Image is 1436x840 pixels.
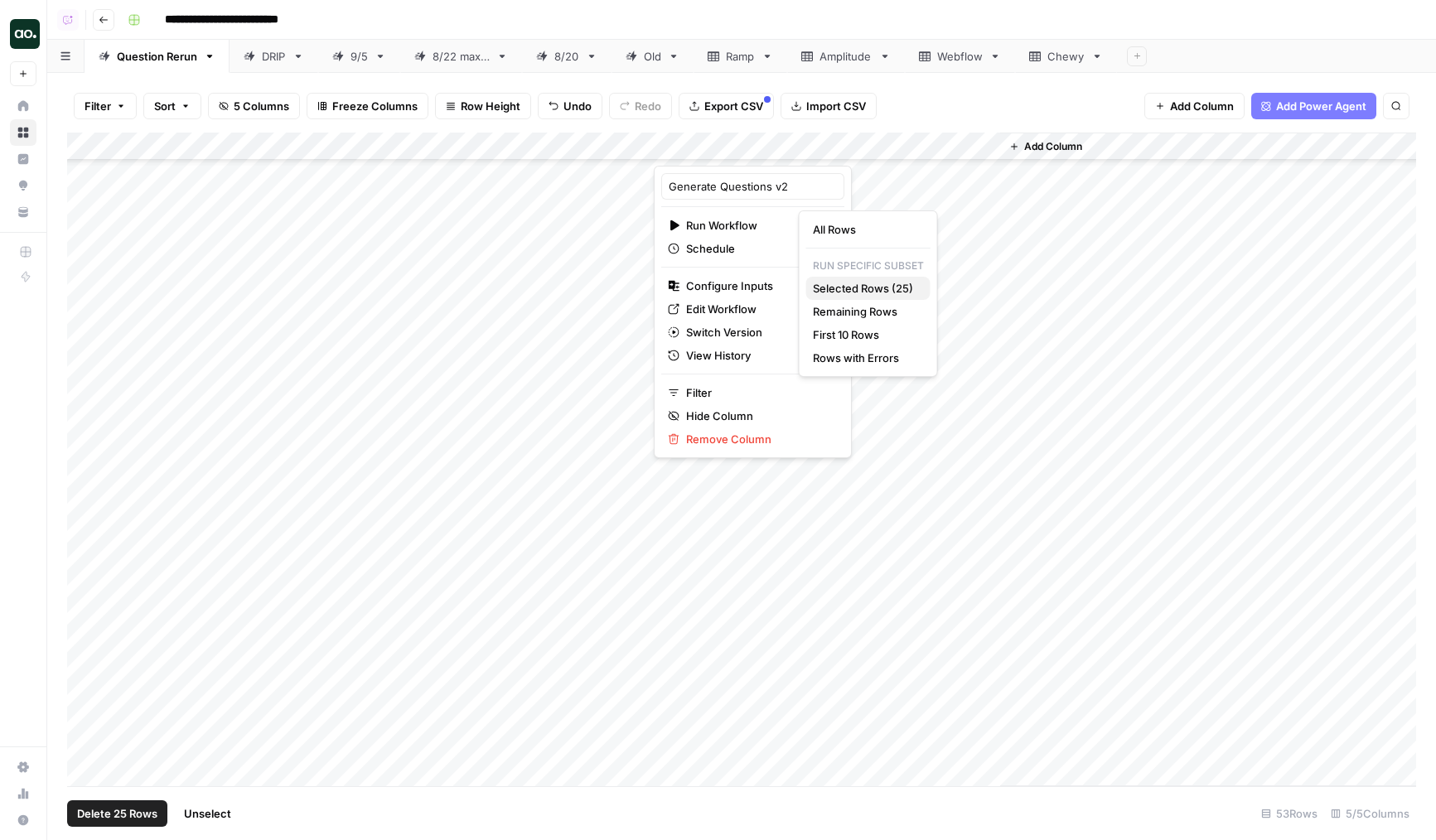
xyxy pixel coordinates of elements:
[813,221,917,238] span: All Rows
[1003,136,1089,157] button: Add Column
[813,280,917,297] span: Selected Rows (25)
[813,326,917,343] span: First 10 Rows
[806,255,931,277] p: Run Specific Subset
[813,350,917,366] span: Rows with Errors
[1024,139,1082,154] span: Add Column
[686,217,815,234] span: Run Workflow
[813,303,917,320] span: Remaining Rows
